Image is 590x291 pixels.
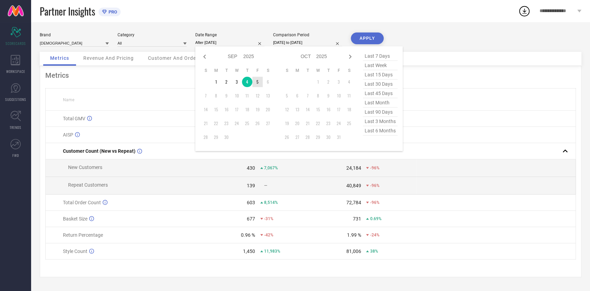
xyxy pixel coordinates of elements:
[68,182,108,188] span: Repeat Customers
[273,32,342,37] div: Comparison Period
[344,91,354,101] td: Sat Oct 11 2025
[63,97,74,102] span: Name
[346,165,361,171] div: 24,184
[221,132,232,142] td: Tue Sep 30 2025
[63,248,87,254] span: Style Count
[344,68,354,73] th: Saturday
[323,132,334,142] td: Thu Oct 30 2025
[252,91,263,101] td: Fri Sep 12 2025
[282,132,292,142] td: Sun Oct 26 2025
[346,200,361,205] div: 72,784
[148,55,201,61] span: Customer And Orders
[200,104,211,115] td: Sun Sep 14 2025
[242,118,252,129] td: Thu Sep 25 2025
[323,118,334,129] td: Thu Oct 23 2025
[313,68,323,73] th: Wednesday
[363,98,397,107] span: last month
[247,183,255,188] div: 139
[242,91,252,101] td: Thu Sep 11 2025
[50,55,69,61] span: Metrics
[242,68,252,73] th: Thursday
[264,216,273,221] span: -31%
[5,97,26,102] span: SUGGESTIONS
[292,68,302,73] th: Monday
[313,132,323,142] td: Wed Oct 29 2025
[292,104,302,115] td: Mon Oct 13 2025
[211,68,221,73] th: Monday
[12,153,19,158] span: FWD
[264,183,267,188] span: —
[118,32,187,37] div: Category
[211,118,221,129] td: Mon Sep 22 2025
[363,70,397,79] span: last 15 days
[323,68,334,73] th: Thursday
[313,77,323,87] td: Wed Oct 01 2025
[232,77,242,87] td: Wed Sep 03 2025
[323,104,334,115] td: Thu Oct 16 2025
[282,91,292,101] td: Sun Oct 05 2025
[221,118,232,129] td: Tue Sep 23 2025
[63,116,85,121] span: Total GMV
[10,125,21,130] span: TRENDS
[263,77,273,87] td: Sat Sep 06 2025
[363,89,397,98] span: last 45 days
[347,232,361,238] div: 1.99 %
[263,68,273,73] th: Saturday
[200,53,209,61] div: Previous month
[221,77,232,87] td: Tue Sep 02 2025
[302,68,313,73] th: Tuesday
[63,200,101,205] span: Total Order Count
[63,232,103,238] span: Return Percentage
[323,77,334,87] td: Thu Oct 02 2025
[211,104,221,115] td: Mon Sep 15 2025
[323,91,334,101] td: Thu Oct 09 2025
[195,39,264,46] input: Select date range
[200,132,211,142] td: Sun Sep 28 2025
[263,118,273,129] td: Sat Sep 27 2025
[282,68,292,73] th: Sunday
[334,77,344,87] td: Fri Oct 03 2025
[243,248,255,254] div: 1,450
[353,216,361,222] div: 731
[344,77,354,87] td: Sat Oct 04 2025
[200,118,211,129] td: Sun Sep 21 2025
[370,249,378,254] span: 38%
[346,183,361,188] div: 40,849
[292,132,302,142] td: Mon Oct 27 2025
[302,132,313,142] td: Tue Oct 28 2025
[211,91,221,101] td: Mon Sep 08 2025
[242,77,252,87] td: Thu Sep 04 2025
[334,104,344,115] td: Fri Oct 17 2025
[370,233,379,237] span: -24%
[63,132,73,138] span: AISP
[264,166,278,170] span: 7,067%
[302,104,313,115] td: Tue Oct 14 2025
[247,165,255,171] div: 430
[363,107,397,117] span: last 90 days
[200,68,211,73] th: Sunday
[292,91,302,101] td: Mon Oct 06 2025
[263,104,273,115] td: Sat Sep 20 2025
[40,32,109,37] div: Brand
[232,118,242,129] td: Wed Sep 24 2025
[221,104,232,115] td: Tue Sep 16 2025
[83,55,134,61] span: Revenue And Pricing
[302,118,313,129] td: Tue Oct 21 2025
[63,216,87,222] span: Basket Size
[264,200,278,205] span: 8,514%
[200,91,211,101] td: Sun Sep 07 2025
[273,39,342,46] input: Select comparison period
[363,79,397,89] span: last 30 days
[107,9,117,15] span: PRO
[363,117,397,126] span: last 3 months
[211,77,221,87] td: Mon Sep 01 2025
[302,91,313,101] td: Tue Oct 07 2025
[370,216,381,221] span: 0.69%
[232,91,242,101] td: Wed Sep 10 2025
[370,166,379,170] span: -96%
[195,32,264,37] div: Date Range
[370,200,379,205] span: -96%
[351,32,384,44] button: APPLY
[63,148,135,154] span: Customer Count (New vs Repeat)
[6,41,26,46] span: SCORECARDS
